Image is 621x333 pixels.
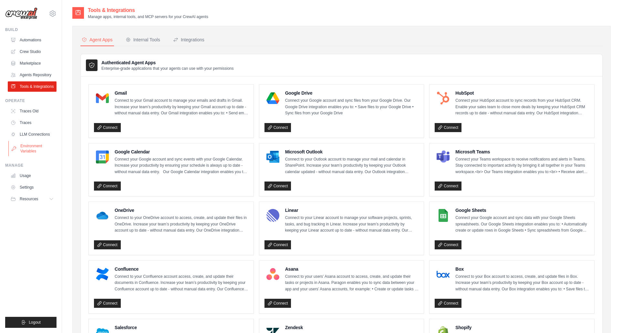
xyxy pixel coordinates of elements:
[115,156,248,175] p: Connect your Google account and sync events with your Google Calendar. Increase your productivity...
[455,90,589,96] h4: HubSpot
[437,151,450,163] img: Microsoft Teams Logo
[435,299,461,308] a: Connect
[96,92,109,105] img: Gmail Logo
[172,34,206,46] button: Integrations
[5,7,37,20] img: Logo
[435,123,461,132] a: Connect
[94,182,121,191] a: Connect
[94,299,121,308] a: Connect
[8,106,57,116] a: Traces Old
[8,35,57,45] a: Automations
[8,58,57,68] a: Marketplace
[455,156,589,175] p: Connect your Teams workspace to receive notifications and alerts in Teams. Stay connected to impo...
[266,151,279,163] img: Microsoft Outlook Logo
[8,182,57,193] a: Settings
[285,215,419,234] p: Connect to your Linear account to manage your software projects, sprints, tasks, and bug tracking...
[8,81,57,92] a: Tools & Integrations
[455,98,589,117] p: Connect your HubSpot account to sync records from your HubSpot CRM. Enable your sales team to clo...
[285,156,419,175] p: Connect to your Outlook account to manage your mail and calendar in SharePoint. Increase your tea...
[115,90,248,96] h4: Gmail
[8,171,57,181] a: Usage
[88,6,208,14] h2: Tools & Integrations
[264,240,291,249] a: Connect
[264,182,291,191] a: Connect
[266,92,279,105] img: Google Drive Logo
[5,317,57,328] button: Logout
[115,149,248,155] h4: Google Calendar
[8,70,57,80] a: Agents Repository
[435,182,461,191] a: Connect
[8,141,57,156] a: Environment Variables
[5,163,57,168] div: Manage
[124,34,161,46] button: Internal Tools
[285,149,419,155] h4: Microsoft Outlook
[29,320,41,325] span: Logout
[266,268,279,281] img: Asana Logo
[94,123,121,132] a: Connect
[264,123,291,132] a: Connect
[455,266,589,272] h4: Box
[285,266,419,272] h4: Asana
[8,47,57,57] a: Crew Studio
[82,36,113,43] div: Agent Apps
[115,324,248,331] h4: Salesforce
[285,90,419,96] h4: Google Drive
[5,98,57,103] div: Operate
[437,92,450,105] img: HubSpot Logo
[115,266,248,272] h4: Confluence
[437,209,450,222] img: Google Sheets Logo
[8,129,57,140] a: LLM Connections
[173,36,204,43] div: Integrations
[115,207,248,213] h4: OneDrive
[285,274,419,293] p: Connect to your users’ Asana account to access, create, and update their tasks or projects in Asa...
[264,299,291,308] a: Connect
[115,215,248,234] p: Connect to your OneDrive account to access, create, and update their files in OneDrive. Increase ...
[80,34,114,46] button: Agent Apps
[115,274,248,293] p: Connect to your Confluence account access, create, and update their documents in Confluence. Incr...
[437,268,450,281] img: Box Logo
[20,196,38,202] span: Resources
[455,215,589,234] p: Connect your Google account and sync data with your Google Sheets spreadsheets. Our Google Sheets...
[285,207,419,213] h4: Linear
[455,274,589,293] p: Connect to your Box account to access, create, and update files in Box. Increase your team’s prod...
[266,209,279,222] img: Linear Logo
[96,151,109,163] img: Google Calendar Logo
[94,240,121,249] a: Connect
[8,194,57,204] button: Resources
[126,36,160,43] div: Internal Tools
[455,149,589,155] h4: Microsoft Teams
[101,59,234,66] h3: Authenticated Agent Apps
[88,14,208,19] p: Manage apps, internal tools, and MCP servers for your CrewAI agents
[115,98,248,117] p: Connect to your Gmail account to manage your emails and drafts in Gmail. Increase your team’s pro...
[96,209,109,222] img: OneDrive Logo
[455,324,589,331] h4: Shopify
[8,118,57,128] a: Traces
[435,240,461,249] a: Connect
[101,66,234,71] p: Enterprise-grade applications that your agents can use with your permissions
[455,207,589,213] h4: Google Sheets
[285,98,419,117] p: Connect your Google account and sync files from your Google Drive. Our Google Drive integration e...
[5,27,57,32] div: Build
[285,324,419,331] h4: Zendesk
[96,268,109,281] img: Confluence Logo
